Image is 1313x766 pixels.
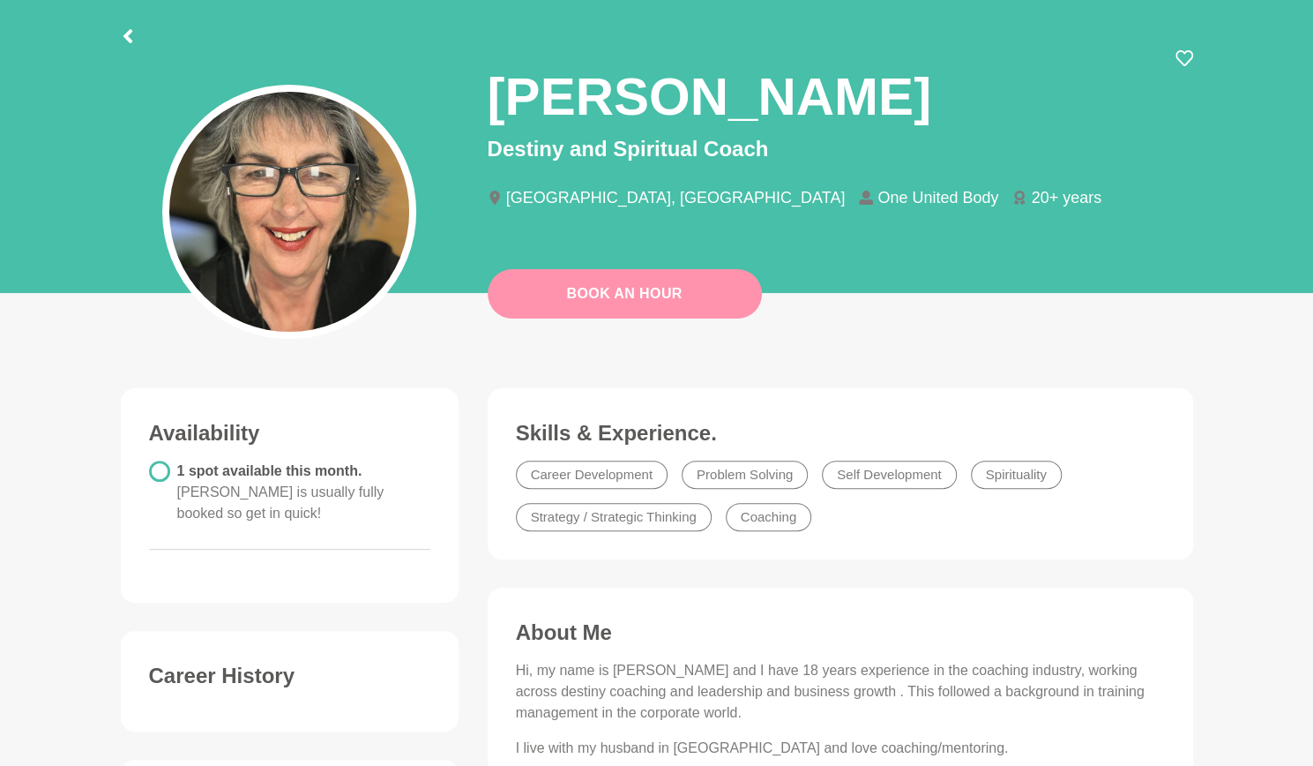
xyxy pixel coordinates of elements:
p: Hi, my name is [PERSON_NAME] and I have 18 years experience in the coaching industry, working acr... [516,660,1165,724]
h3: Career History [149,663,431,689]
a: Book An Hour [488,269,762,319]
h1: [PERSON_NAME] [488,64,931,130]
p: Destiny and Spiritual Coach [488,133,1193,165]
h3: Availability [149,420,431,447]
li: [GEOGRAPHIC_DATA], [GEOGRAPHIC_DATA] [488,190,860,206]
h3: Skills & Experience. [516,420,1165,447]
span: [PERSON_NAME] is usually fully booked so get in quick! [177,484,384,521]
p: I live with my husband in [GEOGRAPHIC_DATA] and love coaching/mentoring. [516,738,1165,759]
li: One United Body [859,190,1012,206]
h3: About Me [516,620,1165,646]
span: 1 spot available this month. [177,463,384,521]
li: 20+ years [1012,190,1115,206]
